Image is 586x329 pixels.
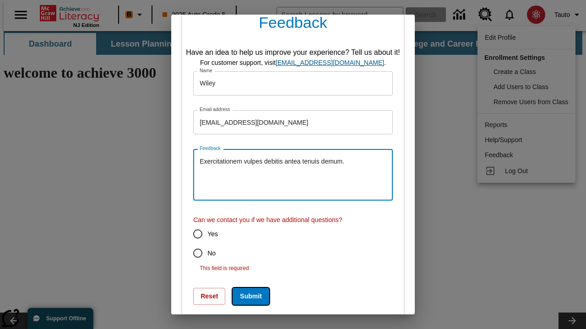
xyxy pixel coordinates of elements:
span: Yes [207,229,218,239]
button: Reset [193,288,225,305]
a: support, will open in new browser tab [276,59,384,66]
h4: Feedback [182,6,404,43]
div: contact-permission [193,224,393,263]
label: Email address [200,106,230,113]
div: For customer support, visit . [186,58,400,68]
button: Submit [233,288,269,305]
span: No [207,249,216,258]
label: Name [200,67,212,74]
label: Feedback [200,145,221,152]
div: Have an idea to help us improve your experience? Tell us about it! [186,47,400,58]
